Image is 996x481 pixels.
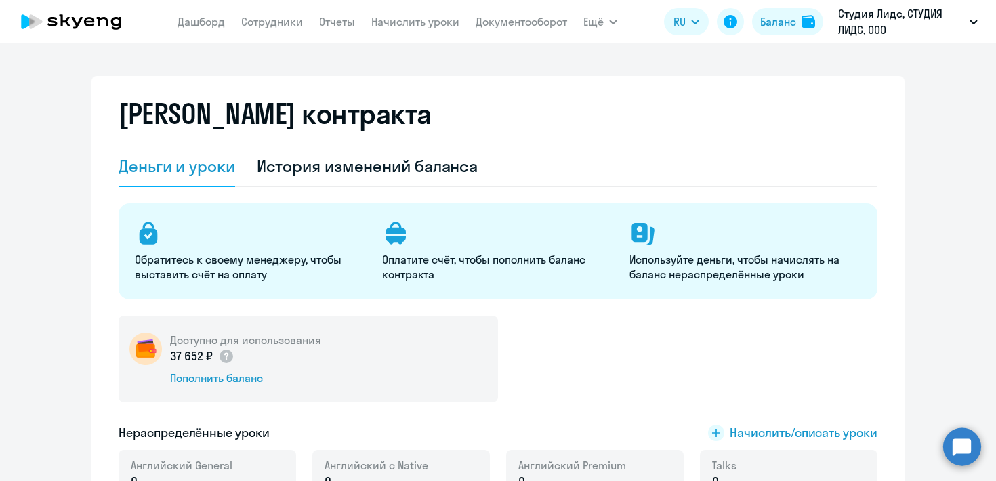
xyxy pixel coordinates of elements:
[752,8,823,35] button: Балансbalance
[170,348,234,365] p: 37 652 ₽
[325,458,428,473] span: Английский с Native
[241,15,303,28] a: Сотрудники
[673,14,686,30] span: RU
[119,155,235,177] div: Деньги и уроки
[730,424,877,442] span: Начислить/списать уроки
[838,5,964,38] p: Студия Лидс, СТУДИЯ ЛИДС, ООО
[170,371,321,385] div: Пополнить баланс
[119,424,270,442] h5: Нераспределённые уроки
[178,15,225,28] a: Дашборд
[664,8,709,35] button: RU
[583,14,604,30] span: Ещё
[319,15,355,28] a: Отчеты
[831,5,984,38] button: Студия Лидс, СТУДИЯ ЛИДС, ООО
[629,252,860,282] p: Используйте деньги, чтобы начислять на баланс нераспределённые уроки
[170,333,321,348] h5: Доступно для использования
[760,14,796,30] div: Баланс
[119,98,432,130] h2: [PERSON_NAME] контракта
[131,458,232,473] span: Английский General
[712,458,736,473] span: Talks
[257,155,478,177] div: История изменений баланса
[476,15,567,28] a: Документооборот
[518,458,626,473] span: Английский Premium
[583,8,617,35] button: Ещё
[135,252,366,282] p: Обратитесь к своему менеджеру, чтобы выставить счёт на оплату
[129,333,162,365] img: wallet-circle.png
[382,252,613,282] p: Оплатите счёт, чтобы пополнить баланс контракта
[371,15,459,28] a: Начислить уроки
[802,15,815,28] img: balance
